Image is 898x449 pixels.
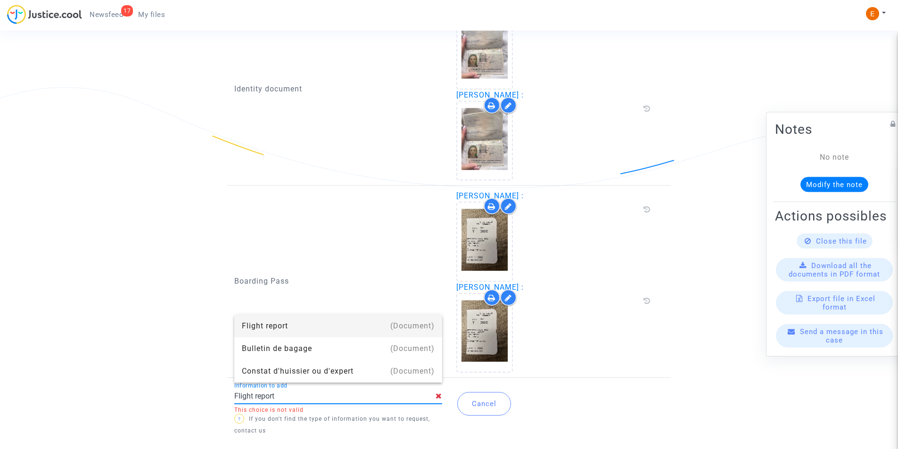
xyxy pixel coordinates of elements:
span: Send a message in this case [800,327,883,344]
span: My files [138,10,165,19]
div: (Document) [390,360,435,383]
div: (Document) [390,315,435,337]
div: No note [789,151,880,163]
span: Close this file [816,237,867,245]
span: Download all the documents in PDF format [789,261,880,278]
h2: Actions possibles [775,207,894,224]
span: This choice is not valid [234,407,304,414]
p: Identity document [234,83,442,95]
img: ACg8ocIeiFvHKe4dA5oeRFd_CiCnuxWUEc1A2wYhRJE3TTWt=s96-c [866,7,879,20]
span: [PERSON_NAME] : [456,90,524,99]
div: Constat d'huissier ou d'expert [242,360,435,383]
p: If you don't find the type of information you want to request, contact us [234,413,442,437]
span: [PERSON_NAME] : [456,283,524,292]
button: Cancel [457,392,511,416]
img: jc-logo.svg [7,5,82,24]
div: 17 [121,5,133,16]
a: My files [131,8,173,22]
div: Flight report [242,315,435,337]
span: [PERSON_NAME] : [456,191,524,200]
button: Modify the note [800,177,868,192]
span: Newsfeed [90,10,123,19]
h2: Notes [775,121,894,137]
a: 17Newsfeed [82,8,131,22]
div: Bulletin de bagage [242,337,435,360]
div: (Document) [390,337,435,360]
span: Export file in Excel format [807,294,875,311]
p: Boarding Pass [234,275,442,287]
span: ? [238,416,241,422]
